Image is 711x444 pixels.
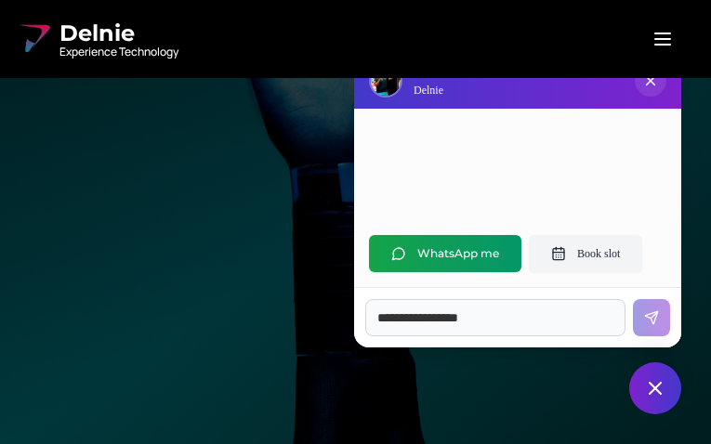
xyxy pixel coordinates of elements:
[414,83,461,98] p: Delnie
[15,20,52,58] img: Delnie Logo
[59,19,178,48] span: Delnie
[529,235,642,272] button: Book slot
[15,19,178,59] a: Delnie Logo Full
[59,45,178,59] span: Experience Technology
[371,66,401,96] img: Delnie Logo
[629,20,696,58] button: Open menu
[369,235,521,272] button: WhatsApp me
[635,65,666,97] button: Close chat popup
[629,362,681,414] button: Close chat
